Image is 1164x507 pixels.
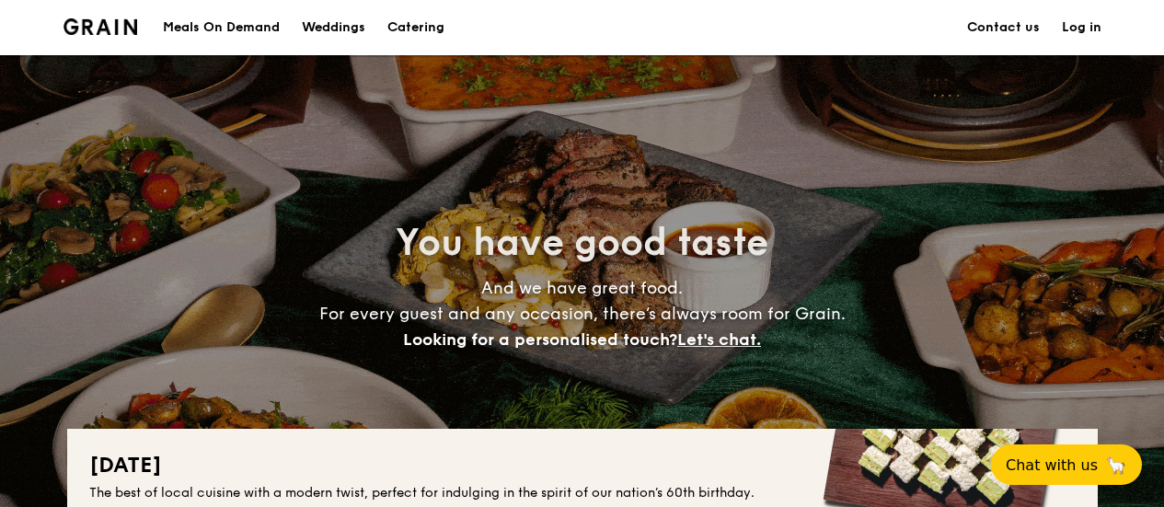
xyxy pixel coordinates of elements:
h2: [DATE] [89,451,1076,480]
img: Grain [63,18,138,35]
span: 🦙 [1105,455,1127,476]
span: You have good taste [396,221,768,265]
a: Logotype [63,18,138,35]
span: And we have great food. For every guest and any occasion, there’s always room for Grain. [319,278,846,350]
span: Let's chat. [677,329,761,350]
button: Chat with us🦙 [991,444,1142,485]
span: Looking for a personalised touch? [403,329,677,350]
span: Chat with us [1006,456,1098,474]
div: The best of local cuisine with a modern twist, perfect for indulging in the spirit of our nation’... [89,484,1076,502]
